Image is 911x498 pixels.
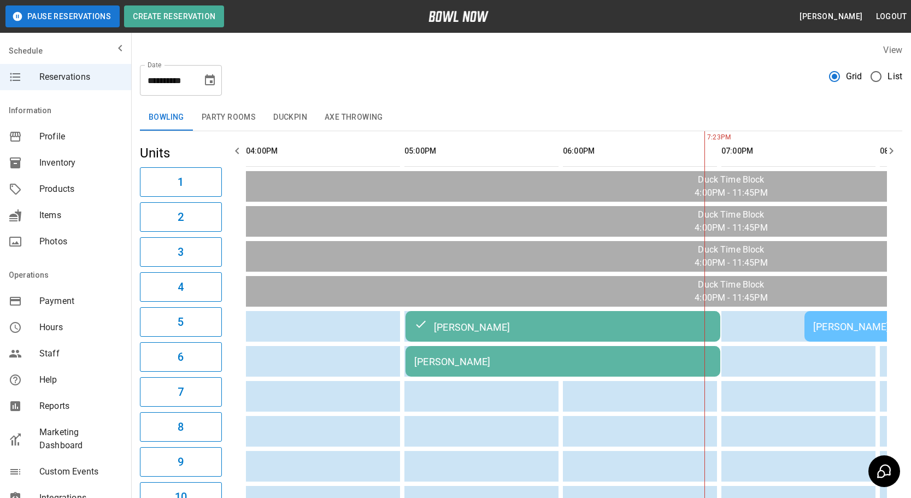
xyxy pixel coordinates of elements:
h6: 7 [178,383,184,401]
span: Photos [39,235,122,248]
img: logo [428,11,489,22]
div: [PERSON_NAME] [414,320,712,333]
span: Grid [846,70,862,83]
span: Payment [39,295,122,308]
span: Hours [39,321,122,334]
button: Create Reservation [124,5,224,27]
span: Reports [39,400,122,413]
h5: Units [140,144,222,162]
button: Duckpin [265,104,316,131]
h6: 1 [178,173,184,191]
th: 06:00PM [563,136,717,167]
h6: 8 [178,418,184,436]
span: 7:23PM [704,132,707,143]
span: Profile [39,130,122,143]
button: Choose date, selected date is Oct 1, 2025 [199,69,221,91]
button: Party Rooms [193,104,265,131]
button: Axe Throwing [316,104,392,131]
button: 4 [140,272,222,302]
div: [PERSON_NAME] [414,356,712,367]
button: 5 [140,307,222,337]
span: Custom Events [39,465,122,478]
div: inventory tabs [140,104,902,131]
h6: 9 [178,453,184,471]
span: Marketing Dashboard [39,426,122,452]
button: 9 [140,447,222,477]
th: 04:00PM [246,136,400,167]
label: View [883,45,902,55]
h6: 3 [178,243,184,261]
h6: 5 [178,313,184,331]
span: Products [39,183,122,196]
span: Staff [39,347,122,360]
th: 05:00PM [404,136,559,167]
th: 07:00PM [721,136,875,167]
button: 7 [140,377,222,407]
h6: 4 [178,278,184,296]
h6: 6 [178,348,184,366]
span: List [888,70,902,83]
button: 8 [140,412,222,442]
button: 3 [140,237,222,267]
button: 2 [140,202,222,232]
button: 6 [140,342,222,372]
h6: 2 [178,208,184,226]
span: Reservations [39,71,122,84]
button: Logout [872,7,911,27]
button: [PERSON_NAME] [795,7,867,27]
button: Pause Reservations [5,5,120,27]
span: Help [39,373,122,386]
button: 1 [140,167,222,197]
span: Inventory [39,156,122,169]
span: Items [39,209,122,222]
button: Bowling [140,104,193,131]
